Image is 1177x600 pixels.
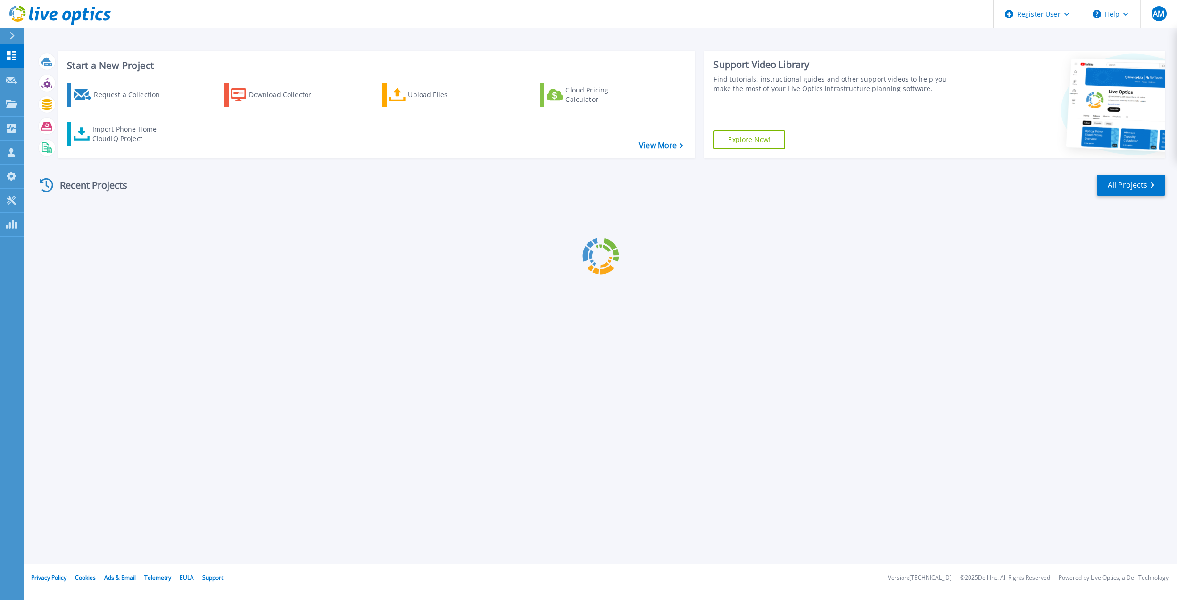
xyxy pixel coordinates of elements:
h3: Start a New Project [67,60,683,71]
div: Cloud Pricing Calculator [565,85,641,104]
li: © 2025 Dell Inc. All Rights Reserved [960,575,1050,581]
div: Import Phone Home CloudIQ Project [92,125,166,143]
div: Recent Projects [36,174,140,197]
a: Request a Collection [67,83,172,107]
a: Support [202,574,223,582]
div: Upload Files [408,85,483,104]
a: Download Collector [224,83,330,107]
div: Request a Collection [94,85,169,104]
li: Powered by Live Optics, a Dell Technology [1059,575,1169,581]
a: All Projects [1097,175,1165,196]
a: View More [639,141,683,150]
div: Support Video Library [713,58,952,71]
div: Download Collector [249,85,324,104]
a: Cookies [75,574,96,582]
a: EULA [180,574,194,582]
a: Upload Files [382,83,488,107]
a: Telemetry [144,574,171,582]
li: Version: [TECHNICAL_ID] [888,575,952,581]
span: AM [1153,10,1164,17]
a: Privacy Policy [31,574,66,582]
a: Explore Now! [713,130,785,149]
a: Cloud Pricing Calculator [540,83,645,107]
a: Ads & Email [104,574,136,582]
div: Find tutorials, instructional guides and other support videos to help you make the most of your L... [713,75,952,93]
